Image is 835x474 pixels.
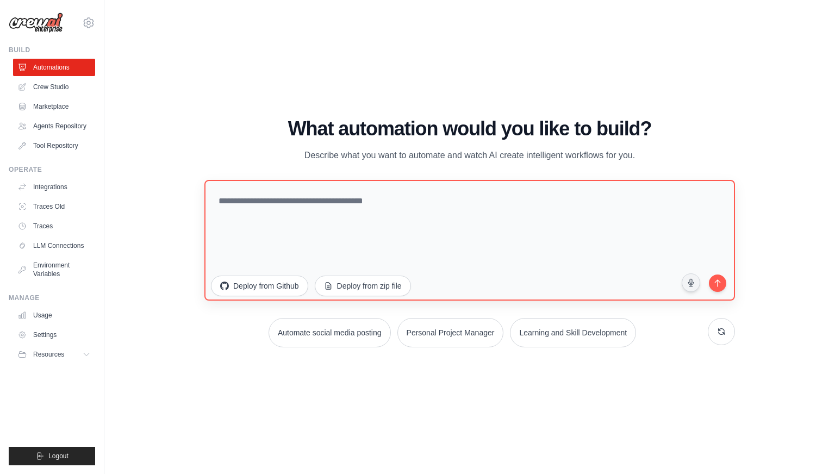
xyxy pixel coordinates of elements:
[13,257,95,283] a: Environment Variables
[13,178,95,196] a: Integrations
[13,117,95,135] a: Agents Repository
[397,318,504,347] button: Personal Project Manager
[204,118,735,140] h1: What automation would you like to build?
[9,447,95,465] button: Logout
[13,59,95,76] a: Automations
[13,326,95,344] a: Settings
[315,276,411,296] button: Deploy from zip file
[13,346,95,363] button: Resources
[13,307,95,324] a: Usage
[33,350,64,359] span: Resources
[13,237,95,254] a: LLM Connections
[287,148,652,163] p: Describe what you want to automate and watch AI create intelligent workflows for you.
[13,98,95,115] a: Marketplace
[211,276,308,296] button: Deploy from Github
[9,294,95,302] div: Manage
[9,165,95,174] div: Operate
[9,13,63,33] img: Logo
[9,46,95,54] div: Build
[13,78,95,96] a: Crew Studio
[510,318,636,347] button: Learning and Skill Development
[48,452,68,460] span: Logout
[269,318,391,347] button: Automate social media posting
[13,217,95,235] a: Traces
[13,137,95,154] a: Tool Repository
[781,422,835,474] iframe: Chat Widget
[13,198,95,215] a: Traces Old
